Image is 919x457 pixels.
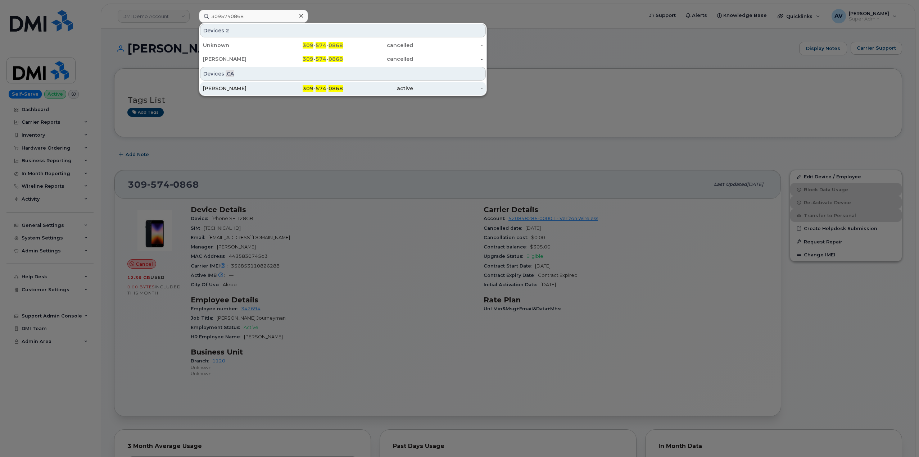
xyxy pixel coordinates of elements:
[273,42,343,49] div: - -
[203,55,273,63] div: [PERSON_NAME]
[203,42,273,49] div: Unknown
[303,85,313,92] span: 309
[316,42,326,49] span: 574
[303,42,313,49] span: 309
[226,27,229,34] span: 2
[200,82,486,95] a: [PERSON_NAME]309-574-0868active-
[329,42,343,49] span: 0868
[413,42,483,49] div: -
[329,85,343,92] span: 0868
[200,67,486,81] div: Devices
[316,56,326,62] span: 574
[273,55,343,63] div: - -
[273,85,343,92] div: - -
[343,42,413,49] div: cancelled
[413,85,483,92] div: -
[303,56,313,62] span: 309
[413,55,483,63] div: -
[226,70,234,77] span: .CA
[343,55,413,63] div: cancelled
[200,39,486,52] a: Unknown309-574-0868cancelled-
[203,85,273,92] div: [PERSON_NAME]
[200,24,486,37] div: Devices
[329,56,343,62] span: 0868
[343,85,413,92] div: active
[316,85,326,92] span: 574
[200,52,486,65] a: [PERSON_NAME]309-574-0868cancelled-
